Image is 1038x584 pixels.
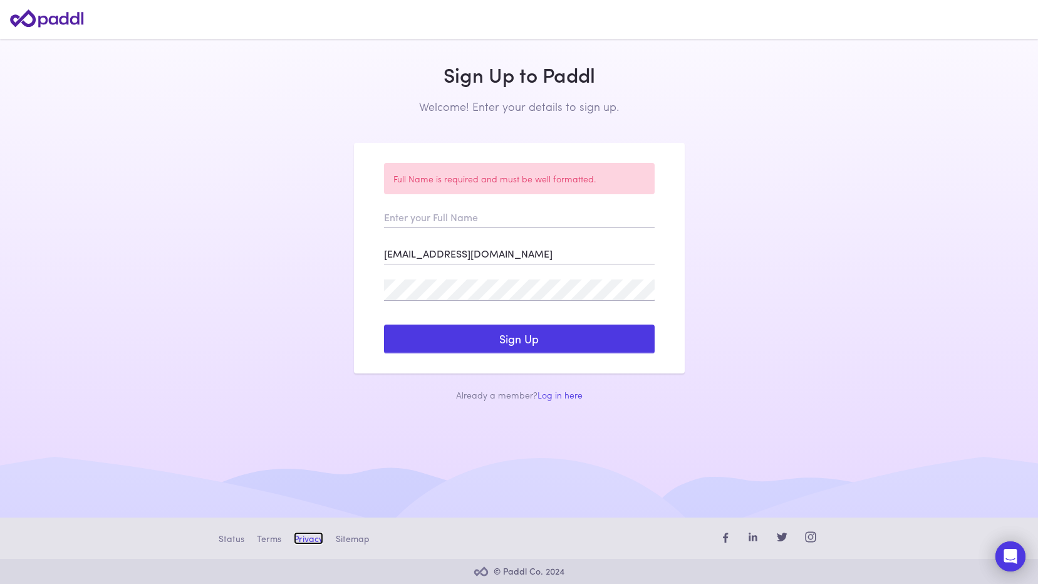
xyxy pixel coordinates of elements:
input: Enter your Full Name [384,207,655,228]
a: Sitemap [336,532,370,545]
a: Privacy [294,532,323,545]
button: Sign Up [384,325,655,353]
input: Enter your Email [384,243,655,264]
h1: Sign Up to Paddl [354,63,685,86]
h2: Welcome! Enter your details to sign up. [354,100,685,113]
a: Log in here [537,388,583,401]
a: Terms [257,532,281,545]
div: Already a member? [354,388,685,401]
div: Open Intercom Messenger [995,541,1025,571]
span: © Paddl Co. 2024 [494,565,564,578]
div: Full Name is required and must be well formatted. [384,163,655,194]
a: Status [219,532,244,545]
